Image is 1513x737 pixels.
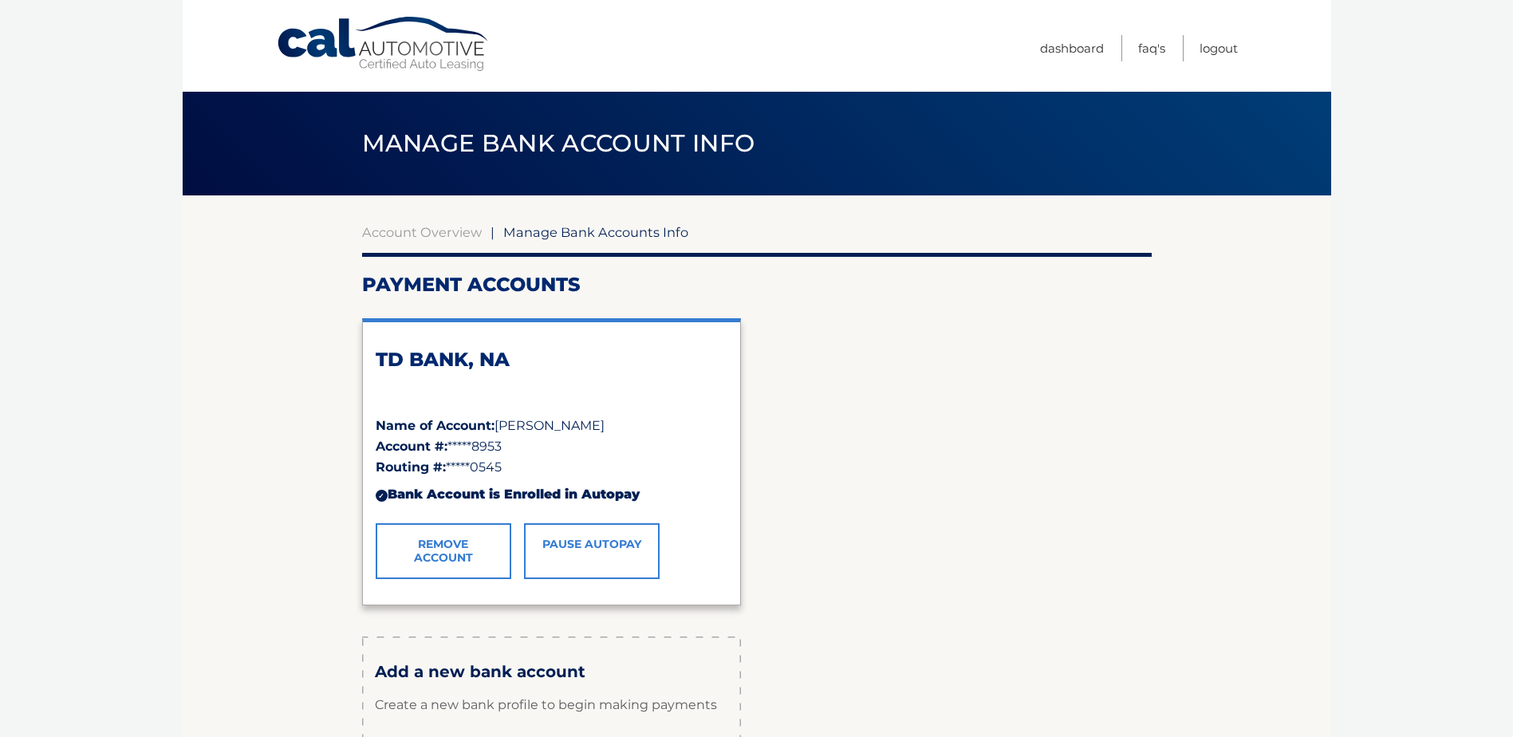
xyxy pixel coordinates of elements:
a: Dashboard [1040,35,1104,61]
strong: Name of Account: [376,418,494,433]
a: Remove Account [376,523,511,579]
a: FAQ's [1138,35,1165,61]
span: Manage Bank Accounts Info [503,224,688,240]
div: ✓ [376,490,388,502]
p: Create a new bank profile to begin making payments [375,681,728,729]
a: Cal Automotive [276,16,491,73]
a: Account Overview [362,224,482,240]
a: Pause AutoPay [524,523,660,579]
a: Logout [1200,35,1238,61]
span: Manage Bank Account Info [362,128,755,158]
strong: Account #: [376,439,447,454]
div: Bank Account is Enrolled in Autopay [376,478,727,511]
span: [PERSON_NAME] [494,418,605,433]
h2: TD BANK, NA [376,348,727,372]
span: | [491,224,494,240]
strong: Routing #: [376,459,446,475]
h3: Add a new bank account [375,662,728,682]
h2: Payment Accounts [362,273,1152,297]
